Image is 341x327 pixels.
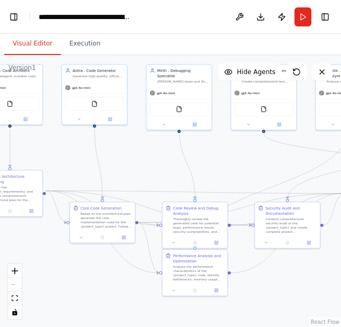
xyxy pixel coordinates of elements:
nav: breadcrumb [39,12,131,22]
g: Edge from 4fcbd6c2-abc2-461b-adcf-66f5ad6e5c58 to aba4e73b-e40c-44db-bd52-b0504b7e2a3a [177,128,198,199]
img: FileReadTool [261,106,267,112]
button: Open in side panel [95,116,125,122]
img: FileReadTool [7,101,13,107]
div: Mirth - Debugging Specialist [157,68,208,78]
button: Show left sidebar [6,10,21,24]
div: Version 1 [8,63,36,72]
button: zoom in [8,264,22,278]
button: fit view [8,292,22,305]
button: Open in side panel [180,121,210,128]
button: Open in side panel [207,287,225,294]
div: Conduct comprehensive security audit of the {project_type} and create complete project documentat... [265,217,317,234]
div: Code Review and Debug AnalysisThoroughly review the generated code for potential bugs, performanc... [162,202,228,249]
span: gpt-4o-mini [72,86,90,90]
g: Edge from aba4e73b-e40c-44db-bd52-b0504b7e2a3a to 3456347f-3baa-47f1-8efd-62a54cf910a2 [231,223,252,228]
div: [PERSON_NAME] down and fix bugs, optimize code performance, and ensure code quality for {project_... [157,79,208,84]
button: No output available [277,240,299,246]
img: FileReadTool [176,106,182,112]
g: Edge from 3ded0d03-4555-4a68-8cf4-67105f9ff7c8 to aba4e73b-e40c-44db-bd52-b0504b7e2a3a [139,220,159,228]
button: Open in side panel [11,116,41,122]
div: Create comprehensive test suites, validate code quality, and coordinate the overall development p... [242,79,293,84]
div: Code Review and Debug Analysis [173,205,224,216]
button: Open in side panel [264,121,294,128]
button: Execution [61,33,109,55]
button: toggle interactivity [8,305,22,319]
div: Security Audit and Documentation [265,205,317,216]
div: Core Code GenerationBased on the architectural plan, generate the core implementation code for th... [69,202,135,243]
span: gpt-4o-mini [156,91,175,95]
div: Thoroughly review the generated code for potential bugs, performance issues, security vulnerabili... [173,217,224,234]
div: Performance Analysis and OptimizationAnalyze the performance characteristics of the {project_type... [162,249,228,296]
div: Based on the architectural plan, generate the core implementation code for the {project_type} pro... [80,212,132,229]
button: Visual Editor [4,33,61,55]
button: No output available [91,234,114,241]
div: Antra - Code Generator [72,68,124,73]
span: gpt-4o-mini [241,91,260,95]
div: React Flow controls [8,264,22,319]
div: Antra - Code GeneratorGenerate high-quality, efficient code based on architectural plans and spec... [61,64,127,125]
button: No output available [184,240,206,246]
div: Security Audit and DocumentationConduct comprehensive security audit of the {project_type} and cr... [254,202,320,249]
g: Edge from 2cbd8b47-66b4-415b-8bb9-f95798a84955 to 3ded0d03-4555-4a68-8cf4-67105f9ff7c8 [92,128,105,199]
button: Open in side panel [300,240,318,246]
div: Core Code Generation [80,205,122,211]
span: Hide Agents [237,68,275,76]
img: FileReadTool [91,101,98,107]
g: Edge from 04e87b0f-fb58-4a7f-93d5-fdfb8d0a4a39 to 3ded0d03-4555-4a68-8cf4-67105f9ff7c8 [46,188,67,225]
button: Open in side panel [207,240,225,246]
g: Edge from 48caeaab-d999-4d0c-9d95-86726a8f5dfd to 04e87b0f-fb58-4a7f-93d5-fdfb8d0a4a39 [7,128,13,167]
g: Edge from 3ded0d03-4555-4a68-8cf4-67105f9ff7c8 to 01c76c1d-ebd6-46b5-99d1-6bf1060034e6 [139,220,159,276]
g: Edge from 04e87b0f-fb58-4a7f-93d5-fdfb8d0a4a39 to 3456347f-3baa-47f1-8efd-62a54cf910a2 [46,188,252,228]
div: Generate high-quality, efficient code based on architectural plans and specifications for {projec... [72,74,124,78]
div: Performance Analysis and Optimization [173,253,224,264]
button: No output available [184,287,206,294]
div: Verity - Quality Assurance LeadCreate comprehensive test suites, validate code quality, and coord... [231,64,297,130]
button: Show right sidebar [318,10,333,24]
button: Open in side panel [115,234,133,241]
div: Analyze the performance characteristics of the {project_type} code. Identify bottlenecks, memory ... [173,265,224,281]
div: Mirth - Debugging Specialist[PERSON_NAME] down and fix bugs, optimize code performance, and ensur... [146,64,212,130]
button: Hide Agents [218,63,282,80]
button: Open in side panel [22,208,40,214]
a: React Flow attribution [311,319,339,325]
